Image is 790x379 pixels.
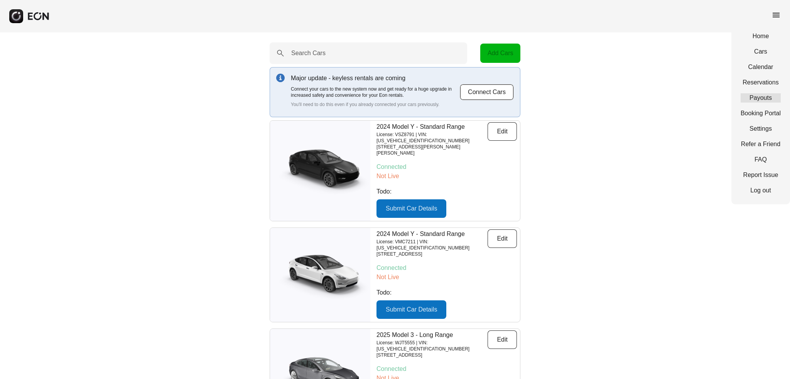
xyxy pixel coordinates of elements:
p: Todo: [376,187,517,196]
p: Connected [376,364,517,374]
p: [STREET_ADDRESS] [376,352,488,358]
p: 2025 Model 3 - Long Range [376,330,488,340]
p: Major update - keyless rentals are coming [291,74,460,83]
a: Payouts [741,93,781,103]
p: Connected [376,162,517,172]
label: Search Cars [291,49,326,58]
a: Booking Portal [741,109,781,118]
p: You'll need to do this even if you already connected your cars previously. [291,101,460,108]
button: Edit [488,330,517,349]
button: Connect Cars [460,84,514,100]
img: car [270,250,370,300]
p: Todo: [376,288,517,297]
a: Cars [741,47,781,56]
a: Settings [741,124,781,133]
p: License: VSZ8791 | VIN: [US_VEHICLE_IDENTIFICATION_NUMBER] [376,131,488,144]
p: Not Live [376,172,517,181]
img: info [276,74,285,82]
button: Edit [488,122,517,141]
a: FAQ [741,155,781,164]
p: License: VMC7211 | VIN: [US_VEHICLE_IDENTIFICATION_NUMBER] [376,239,488,251]
p: Connect your cars to the new system now and get ready for a huge upgrade in increased safety and ... [291,86,460,98]
a: Home [741,32,781,41]
span: menu [771,10,781,20]
p: License: WJT5555 | VIN: [US_VEHICLE_IDENTIFICATION_NUMBER] [376,340,488,352]
button: Submit Car Details [376,300,446,319]
a: Log out [741,186,781,195]
button: Submit Car Details [376,199,446,218]
button: Edit [488,229,517,248]
a: Report Issue [741,170,781,180]
p: [STREET_ADDRESS][PERSON_NAME][PERSON_NAME] [376,144,488,156]
p: Not Live [376,273,517,282]
a: Calendar [741,62,781,72]
p: Connected [376,263,517,273]
img: car [270,146,370,196]
p: 2024 Model Y - Standard Range [376,122,488,131]
a: Refer a Friend [741,140,781,149]
p: [STREET_ADDRESS] [376,251,488,257]
a: Reservations [741,78,781,87]
p: 2024 Model Y - Standard Range [376,229,488,239]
